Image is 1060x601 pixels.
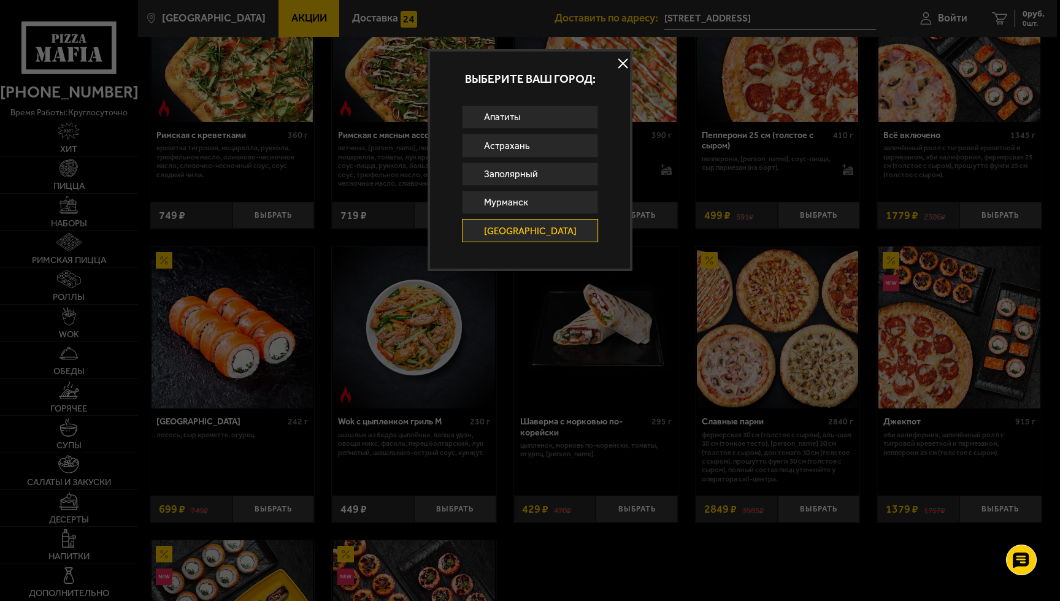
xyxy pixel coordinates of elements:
a: Мурманск [462,191,598,214]
a: Апатиты [462,105,598,129]
a: Заполярный [462,163,598,186]
a: [GEOGRAPHIC_DATA] [462,219,598,242]
p: Выберите ваш город: [430,73,630,85]
a: Астрахань [462,134,598,157]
